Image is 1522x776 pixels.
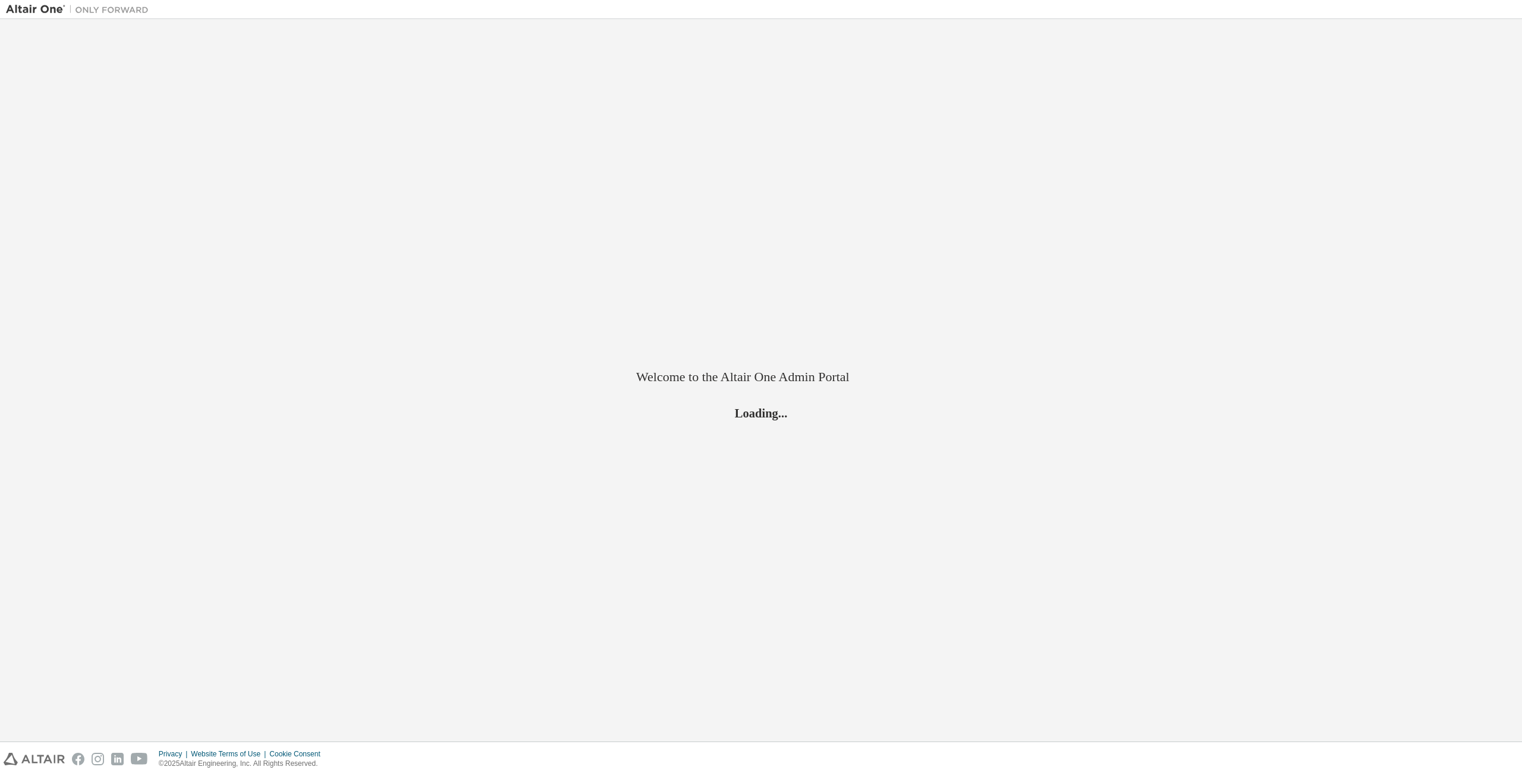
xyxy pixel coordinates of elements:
img: instagram.svg [92,753,104,765]
div: Privacy [159,749,191,759]
img: facebook.svg [72,753,84,765]
img: altair_logo.svg [4,753,65,765]
img: linkedin.svg [111,753,124,765]
h2: Loading... [636,405,886,420]
h2: Welcome to the Altair One Admin Portal [636,369,886,385]
div: Website Terms of Use [191,749,269,759]
img: Altair One [6,4,155,15]
img: youtube.svg [131,753,148,765]
p: © 2025 Altair Engineering, Inc. All Rights Reserved. [159,759,328,769]
div: Cookie Consent [269,749,327,759]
